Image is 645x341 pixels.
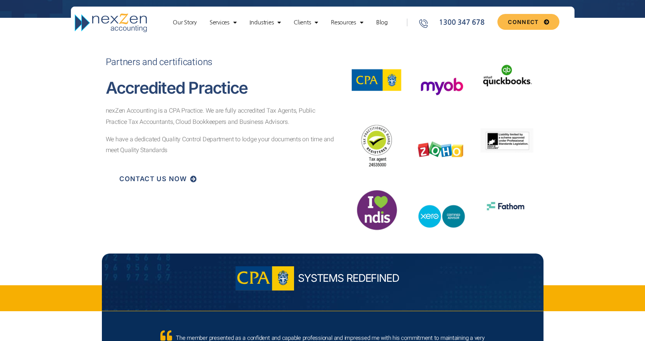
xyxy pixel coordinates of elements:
[106,78,336,98] h2: Accredited Practice
[119,176,187,182] span: CONTACT US NOW
[106,105,336,128] p: nexZen Accounting is a CPA Practice. We are fully accredited Tax Agents, Public Practice Tax Acco...
[508,19,538,25] span: CONNECT
[108,170,209,188] a: CONTACT US NOW
[169,19,201,26] a: Our Story
[206,19,241,26] a: Services
[497,14,559,30] a: CONNECT
[246,19,285,26] a: Industries
[372,19,392,26] a: Blog
[106,134,336,156] p: We have a dedicated Quality Control Department to lodge your documents on time and meet Quality S...
[437,17,484,28] span: 1300 347 678
[327,19,367,26] a: Resources
[158,19,402,26] nav: Menu
[106,54,336,70] p: Partners and certifications
[298,272,543,284] h2: SYSTEMS REDEFINED
[290,19,322,26] a: Clients
[418,17,495,28] a: 1300 347 678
